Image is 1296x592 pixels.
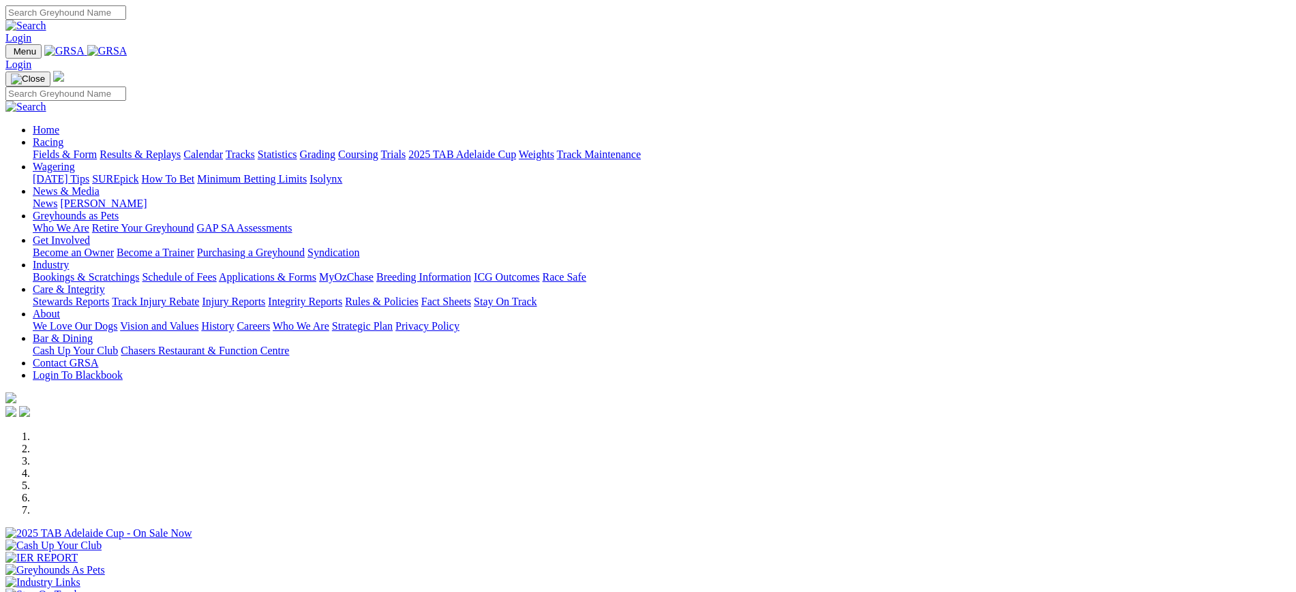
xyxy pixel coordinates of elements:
a: Stewards Reports [33,296,109,307]
a: Careers [237,320,270,332]
a: Become a Trainer [117,247,194,258]
a: [DATE] Tips [33,173,89,185]
img: IER REPORT [5,552,78,564]
a: Bar & Dining [33,332,93,344]
a: Contact GRSA [33,357,98,369]
div: News & Media [33,198,1291,210]
a: Vision and Values [120,320,198,332]
img: twitter.svg [19,406,30,417]
img: Search [5,101,46,113]
a: Get Involved [33,234,90,246]
a: Weights [519,149,554,160]
img: Greyhounds As Pets [5,564,105,576]
a: News & Media [33,185,100,197]
img: Industry Links [5,576,80,589]
a: Login To Blackbook [33,369,123,381]
a: Fact Sheets [421,296,471,307]
img: GRSA [44,45,85,57]
div: Wagering [33,173,1291,185]
a: Purchasing a Greyhound [197,247,305,258]
div: Bar & Dining [33,345,1291,357]
a: Privacy Policy [395,320,459,332]
a: Racing [33,136,63,148]
a: Applications & Forms [219,271,316,283]
a: History [201,320,234,332]
a: Minimum Betting Limits [197,173,307,185]
a: Schedule of Fees [142,271,216,283]
img: Close [11,74,45,84]
a: Bookings & Scratchings [33,271,139,283]
a: Results & Replays [100,149,181,160]
a: Retire Your Greyhound [92,222,194,234]
a: Fields & Form [33,149,97,160]
a: 2025 TAB Adelaide Cup [408,149,516,160]
a: Care & Integrity [33,283,105,295]
input: Search [5,5,126,20]
input: Search [5,87,126,101]
a: Login [5,59,31,70]
a: ICG Outcomes [474,271,539,283]
img: logo-grsa-white.png [5,392,16,403]
a: SUREpick [92,173,138,185]
a: We Love Our Dogs [33,320,117,332]
a: Stay On Track [474,296,537,307]
a: About [33,308,60,320]
a: Who We Are [33,222,89,234]
a: Track Maintenance [557,149,641,160]
a: Become an Owner [33,247,114,258]
div: Greyhounds as Pets [33,222,1291,234]
a: Isolynx [310,173,342,185]
button: Toggle navigation [5,44,42,59]
a: Syndication [307,247,359,258]
a: Calendar [183,149,223,160]
a: Grading [300,149,335,160]
a: Who We Are [273,320,329,332]
button: Toggle navigation [5,72,50,87]
a: Race Safe [542,271,586,283]
img: 2025 TAB Adelaide Cup - On Sale Now [5,527,192,540]
div: Industry [33,271,1291,283]
a: Cash Up Your Club [33,345,118,356]
img: logo-grsa-white.png [53,71,64,82]
a: Trials [380,149,406,160]
a: [PERSON_NAME] [60,198,147,209]
a: Injury Reports [202,296,265,307]
a: News [33,198,57,209]
a: Strategic Plan [332,320,393,332]
a: Tracks [226,149,255,160]
a: Rules & Policies [345,296,419,307]
div: Racing [33,149,1291,161]
img: facebook.svg [5,406,16,417]
a: Home [33,124,59,136]
a: Industry [33,259,69,270]
img: Search [5,20,46,32]
div: Get Involved [33,247,1291,259]
span: Menu [14,46,36,57]
a: How To Bet [142,173,195,185]
img: Cash Up Your Club [5,540,102,552]
a: Chasers Restaurant & Function Centre [121,345,289,356]
a: Statistics [258,149,297,160]
a: Login [5,32,31,44]
a: Greyhounds as Pets [33,210,119,221]
a: Breeding Information [376,271,471,283]
div: About [33,320,1291,332]
a: Wagering [33,161,75,172]
a: Track Injury Rebate [112,296,199,307]
img: GRSA [87,45,127,57]
a: MyOzChase [319,271,374,283]
a: GAP SA Assessments [197,222,292,234]
a: Integrity Reports [268,296,342,307]
div: Care & Integrity [33,296,1291,308]
a: Coursing [338,149,378,160]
